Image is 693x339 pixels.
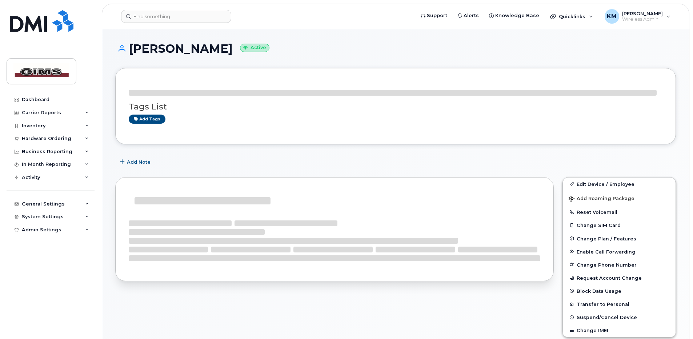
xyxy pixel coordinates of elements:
[563,178,676,191] a: Edit Device / Employee
[115,155,157,168] button: Add Note
[563,311,676,324] button: Suspend/Cancel Device
[569,196,634,203] span: Add Roaming Package
[577,236,636,241] span: Change Plan / Features
[563,298,676,311] button: Transfer to Personal
[563,206,676,219] button: Reset Voicemail
[563,271,676,284] button: Request Account Change
[129,115,165,124] a: Add tags
[129,102,662,111] h3: Tags List
[563,191,676,206] button: Add Roaming Package
[563,232,676,245] button: Change Plan / Features
[115,42,676,55] h1: [PERSON_NAME]
[563,284,676,298] button: Block Data Usage
[577,249,636,254] span: Enable Call Forwarding
[577,315,637,320] span: Suspend/Cancel Device
[563,219,676,232] button: Change SIM Card
[563,324,676,337] button: Change IMEI
[127,159,151,165] span: Add Note
[240,44,269,52] small: Active
[563,245,676,258] button: Enable Call Forwarding
[563,258,676,271] button: Change Phone Number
